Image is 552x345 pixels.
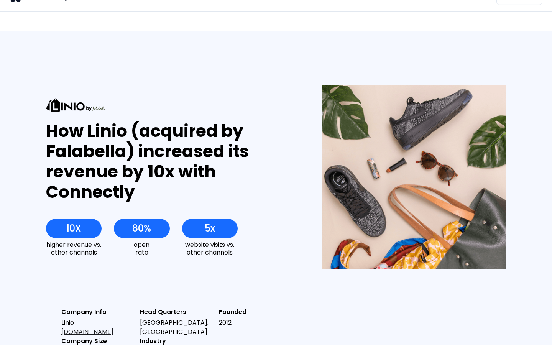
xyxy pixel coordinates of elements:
div: 80% [132,223,151,234]
aside: Language selected: English [8,332,46,342]
div: Founded [219,307,291,317]
div: higher revenue vs. other channels [46,241,102,256]
div: How Linio (acquired by Falabella) increased its revenue by 10x with Connectly [46,121,294,202]
ul: Language list [15,332,46,342]
div: Company Info [61,307,134,317]
div: 5x [205,223,215,234]
div: Head Quarters [140,307,212,317]
a: [DOMAIN_NAME] [61,327,113,336]
div: 2012 [219,318,291,327]
div: open rate [114,241,169,256]
div: website visits vs. other channels [182,241,238,256]
div: [GEOGRAPHIC_DATA], [GEOGRAPHIC_DATA] [140,318,212,337]
div: Linio [61,318,134,337]
div: 10X [66,223,81,234]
